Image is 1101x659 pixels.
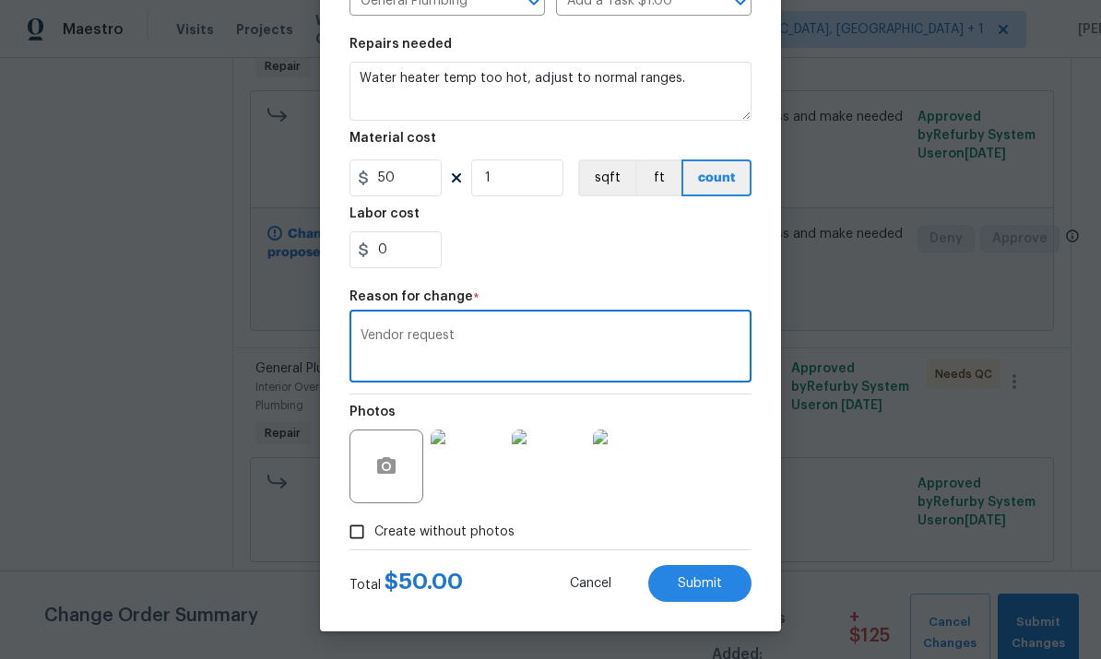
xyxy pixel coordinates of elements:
[681,159,752,196] button: count
[570,577,611,591] span: Cancel
[635,159,681,196] button: ft
[349,572,463,594] div: Total
[678,577,722,591] span: Submit
[349,406,396,418] h5: Photos
[385,571,463,593] span: $ 50.00
[349,62,752,121] textarea: Water heater temp too hot, adjust to normal ranges.
[374,523,515,542] span: Create without photos
[361,329,740,368] textarea: Vendor request
[349,132,436,145] h5: Material cost
[648,565,752,602] button: Submit
[349,207,420,220] h5: Labor cost
[578,159,635,196] button: sqft
[540,565,641,602] button: Cancel
[349,290,473,303] h5: Reason for change
[349,38,452,51] h5: Repairs needed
